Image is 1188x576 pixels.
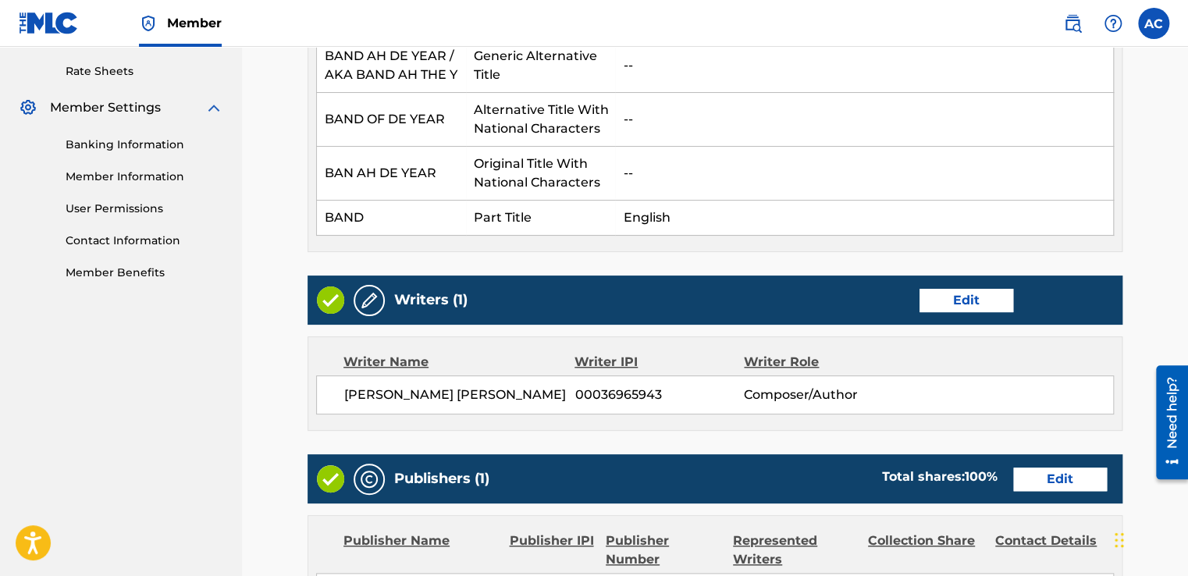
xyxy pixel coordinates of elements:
a: Contact Information [66,233,223,249]
div: Help [1097,8,1129,39]
td: Part Title [466,201,615,236]
img: Writers [360,291,379,310]
div: Publisher Name [343,532,497,569]
div: Publisher IPI [509,532,594,569]
div: Total shares: [882,468,998,486]
img: search [1063,14,1082,33]
div: User Menu [1138,8,1169,39]
td: Original Title With National Characters [466,147,615,201]
td: BAND AH DE YEAR / AKA BAND AH THE Y [317,39,466,93]
td: English [615,201,1113,236]
img: Valid [317,286,344,314]
div: Represented Writers [733,532,856,569]
img: Top Rightsholder [139,14,158,33]
img: MLC Logo [19,12,79,34]
span: 100 % [965,469,998,484]
td: BAND [317,201,466,236]
a: Edit [919,289,1013,312]
iframe: Chat Widget [1110,501,1188,576]
span: Member Settings [50,98,161,117]
td: BAND OF DE YEAR [317,93,466,147]
a: Member Benefits [66,265,223,281]
div: Contact Details [995,532,1111,569]
span: Composer/Author [744,386,898,404]
img: Member Settings [19,98,37,117]
span: 00036965943 [575,386,745,404]
h5: Publishers (1) [394,470,489,488]
td: BAN AH DE YEAR [317,147,466,201]
img: Valid [317,465,344,492]
img: Publishers [360,470,379,489]
a: Public Search [1057,8,1088,39]
td: Alternative Title With National Characters [466,93,615,147]
a: Edit [1013,468,1107,491]
div: Writer Name [343,353,574,372]
div: Publisher Number [606,532,721,569]
h5: Writers (1) [394,291,468,309]
td: Generic Alternative Title [466,39,615,93]
img: expand [205,98,223,117]
iframe: Resource Center [1144,360,1188,485]
a: Banking Information [66,137,223,153]
a: Member Information [66,169,223,185]
td: -- [615,93,1113,147]
img: help [1104,14,1122,33]
div: Drag [1115,517,1124,564]
a: User Permissions [66,201,223,217]
a: Rate Sheets [66,63,223,80]
td: -- [615,147,1113,201]
span: Member [167,14,222,32]
td: -- [615,39,1113,93]
div: Writer Role [744,353,898,372]
span: [PERSON_NAME] [PERSON_NAME] [344,386,575,404]
div: Collection Share [868,532,983,569]
div: Writer IPI [574,353,744,372]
